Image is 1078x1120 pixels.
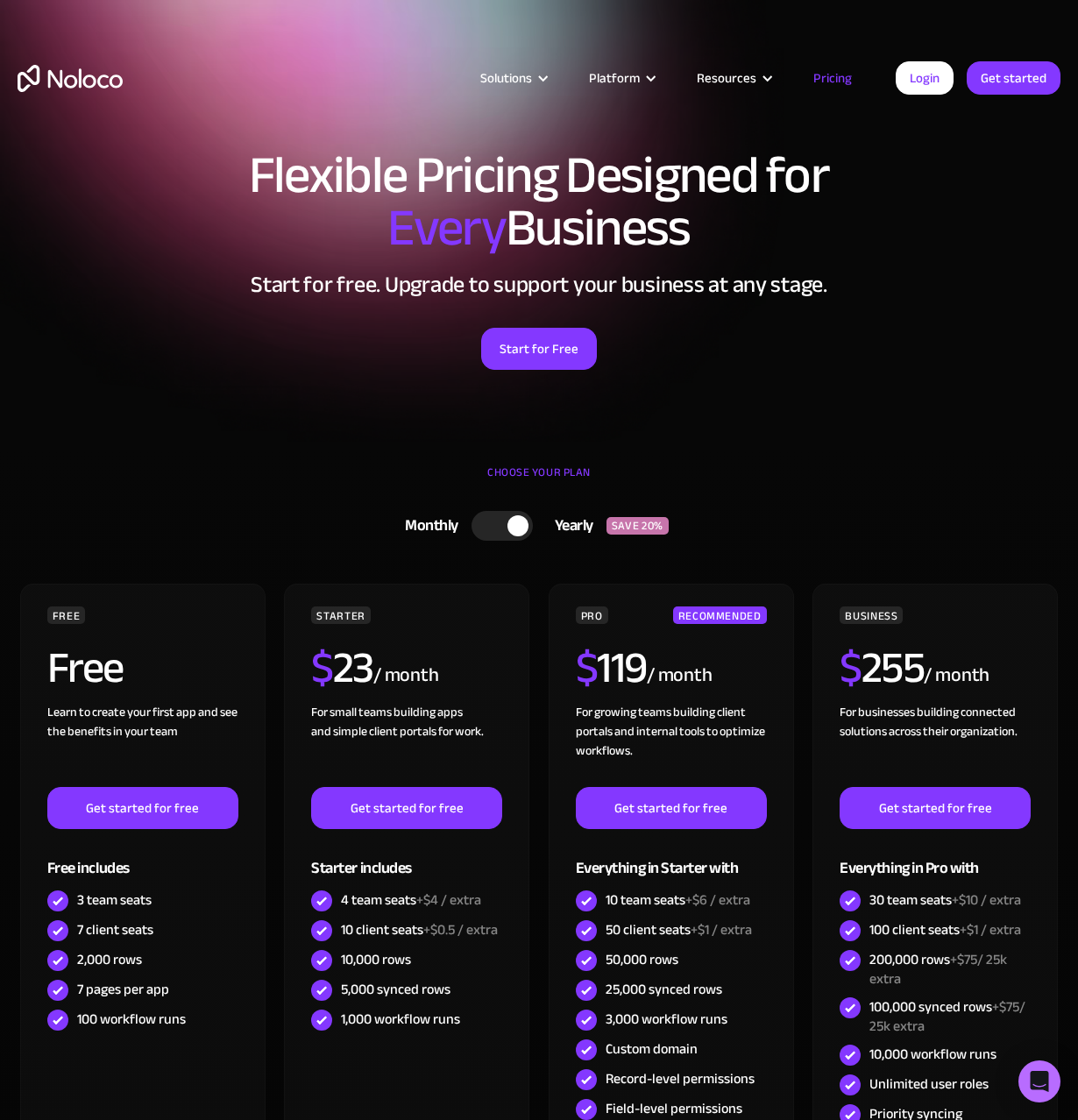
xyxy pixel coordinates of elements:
[47,646,124,690] h2: Free
[18,65,123,92] a: home
[311,787,502,829] a: Get started for free
[840,703,1031,787] div: For businesses building connected solutions across their organization. ‍
[606,1099,742,1118] div: Field-level permissions
[606,1039,698,1059] div: Custom domain
[47,787,238,829] a: Get started for free
[869,950,1031,989] div: 200,000 rows
[606,950,678,969] div: 50,000 rows
[606,920,752,939] div: 50 client seats
[481,328,597,370] a: Start for Free
[77,980,169,999] div: 7 pages per app
[840,787,1031,829] a: Get started for free
[311,646,373,690] h2: 23
[383,513,472,539] div: Monthly
[952,887,1021,913] span: +$10 / extra
[576,787,767,829] a: Get started for free
[606,1069,755,1088] div: Record-level permissions
[647,662,713,690] div: / month
[869,1074,989,1094] div: Unlimited user roles
[896,61,954,95] a: Login
[341,890,481,910] div: 4 team seats
[77,1010,186,1029] div: 100 workflow runs
[423,917,498,943] span: +$0.5 / extra
[606,1010,727,1029] div: 3,000 workflow runs
[697,67,756,89] div: Resources
[311,829,502,886] div: Starter includes
[311,703,502,787] div: For small teams building apps and simple client portals for work. ‍
[840,627,862,709] span: $
[576,646,647,690] h2: 119
[576,703,767,787] div: For growing teams building client portals and internal tools to optimize workflows.
[567,67,675,89] div: Platform
[47,829,238,886] div: Free includes
[373,662,439,690] div: / month
[77,950,142,969] div: 2,000 rows
[967,61,1060,95] a: Get started
[18,149,1060,254] h1: Flexible Pricing Designed for Business
[47,703,238,787] div: Learn to create your first app and see the benefits in your team ‍
[311,627,333,709] span: $
[685,887,750,913] span: +$6 / extra
[576,829,767,886] div: Everything in Starter with
[606,980,722,999] div: 25,000 synced rows
[18,272,1060,298] h2: Start for free. Upgrade to support your business at any stage.
[341,980,450,999] div: 5,000 synced rows
[869,997,1031,1036] div: 100,000 synced rows
[869,946,1007,992] span: +$75/ 25k extra
[960,917,1021,943] span: +$1 / extra
[691,917,752,943] span: +$1 / extra
[341,1010,460,1029] div: 1,000 workflow runs
[840,606,903,624] div: BUSINESS
[869,994,1025,1039] span: +$75/ 25k extra
[791,67,874,89] a: Pricing
[576,627,598,709] span: $
[576,606,608,624] div: PRO
[458,67,567,89] div: Solutions
[387,179,506,277] span: Every
[589,67,640,89] div: Platform
[77,920,153,939] div: 7 client seats
[675,67,791,89] div: Resources
[869,890,1021,910] div: 30 team seats
[480,67,532,89] div: Solutions
[869,1045,996,1064] div: 10,000 workflow runs
[47,606,86,624] div: FREE
[840,646,924,690] h2: 255
[77,890,152,910] div: 3 team seats
[18,459,1060,503] div: CHOOSE YOUR PLAN
[869,920,1021,939] div: 100 client seats
[341,920,498,939] div: 10 client seats
[606,890,750,910] div: 10 team seats
[673,606,767,624] div: RECOMMENDED
[341,950,411,969] div: 10,000 rows
[840,829,1031,886] div: Everything in Pro with
[924,662,989,690] div: / month
[606,517,669,535] div: SAVE 20%
[1018,1060,1060,1102] div: Open Intercom Messenger
[311,606,370,624] div: STARTER
[416,887,481,913] span: +$4 / extra
[533,513,606,539] div: Yearly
